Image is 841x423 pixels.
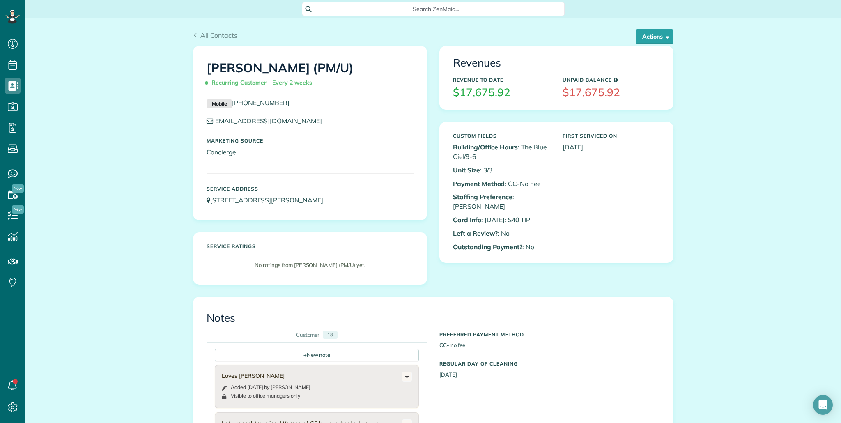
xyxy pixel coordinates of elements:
span: New [12,205,24,214]
span: Recurring Customer - Every 2 weeks [207,76,315,90]
h3: $17,675.92 [453,87,550,99]
div: New note [215,349,419,361]
p: : No [453,242,550,252]
div: 18 [323,331,338,339]
h5: Service Address [207,186,414,191]
p: : CC-No Fee [453,179,550,189]
b: Unit Size [453,166,480,174]
p: Concierge [207,147,414,157]
small: Mobile [207,99,232,108]
h3: Revenues [453,57,660,69]
h3: $17,675.92 [563,87,660,99]
h5: Unpaid Balance [563,77,660,83]
b: Left a Review? [453,229,498,237]
div: CC- no fee [DATE] [433,328,666,379]
h5: Preferred Payment Method [439,332,660,337]
p: : 3/3 [453,166,550,175]
h1: [PERSON_NAME] (PM/U) [207,61,414,90]
b: Payment Method [453,179,505,188]
p: : The Blue Ciel/9-6 [453,143,550,161]
p: : [PERSON_NAME] [453,192,550,211]
h5: Regular day of cleaning [439,361,660,366]
a: Mobile[PHONE_NUMBER] [207,99,290,107]
b: Card Info [453,216,481,224]
b: Building/Office Hours [453,143,518,151]
b: Staffing Preference [453,193,512,201]
a: [STREET_ADDRESS][PERSON_NAME] [207,196,331,204]
p: : No [453,229,550,238]
p: : [DATE]: $40 TIP [453,215,550,225]
p: [DATE] [563,143,660,152]
a: All Contacts [193,30,237,40]
time: Added [DATE] by [PERSON_NAME] [231,384,310,390]
h5: Marketing Source [207,138,414,143]
h5: Custom Fields [453,133,550,138]
b: Outstanding Payment? [453,243,522,251]
span: All Contacts [200,31,237,39]
span: New [12,184,24,193]
div: Visible to office managers only [231,393,300,399]
a: [EMAIL_ADDRESS][DOMAIN_NAME] [207,117,330,125]
button: Actions [636,29,673,44]
h5: Revenue to Date [453,77,550,83]
div: Customer [296,331,320,339]
span: + [303,351,307,359]
h3: Notes [207,312,660,324]
h5: Service ratings [207,244,414,249]
div: Open Intercom Messenger [813,395,833,415]
p: No ratings from [PERSON_NAME] (PM/U) yet. [211,261,409,269]
h5: First Serviced On [563,133,660,138]
div: Loves [PERSON_NAME] [222,372,402,380]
